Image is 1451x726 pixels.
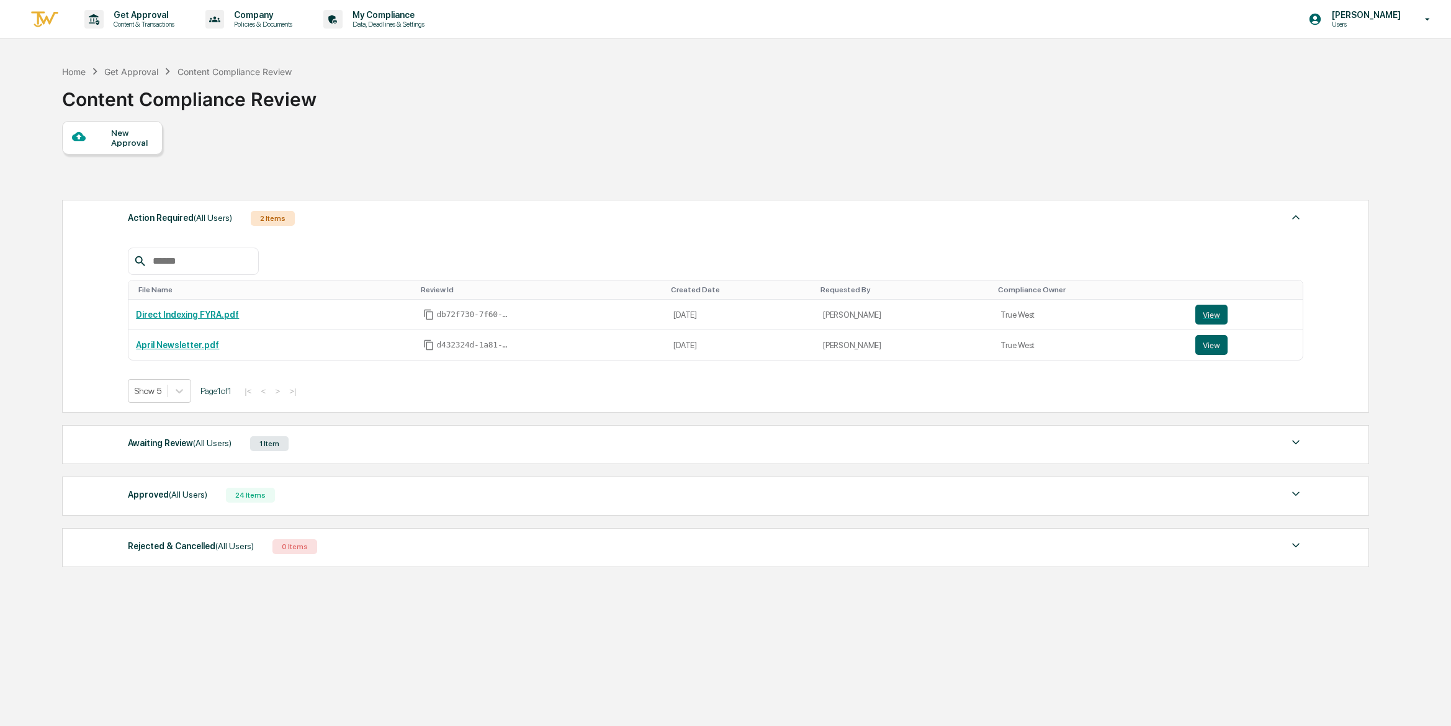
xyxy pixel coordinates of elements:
p: Data, Deadlines & Settings [343,20,431,29]
div: New Approval [111,128,153,148]
span: Copy Id [423,339,434,351]
div: Toggle SortBy [138,285,410,294]
p: Content & Transactions [104,20,181,29]
button: < [258,386,270,397]
span: (All Users) [193,438,231,448]
td: [PERSON_NAME] [815,300,993,330]
button: View [1195,305,1228,325]
img: logo [30,9,60,30]
img: caret [1288,210,1303,225]
div: Toggle SortBy [421,285,662,294]
td: [PERSON_NAME] [815,330,993,360]
div: Toggle SortBy [998,285,1183,294]
div: 0 Items [272,539,317,554]
button: View [1195,335,1228,355]
a: View [1195,335,1295,355]
td: [DATE] [666,330,815,360]
p: My Compliance [343,10,431,20]
p: Get Approval [104,10,181,20]
div: Toggle SortBy [1198,285,1298,294]
span: d432324d-1a81-4128-bd3a-a21f01366246 [437,340,511,350]
div: 2 Items [251,211,295,226]
img: caret [1288,486,1303,501]
div: Content Compliance Review [177,66,292,77]
a: Direct Indexing FYRA.pdf [136,310,239,320]
div: Toggle SortBy [671,285,811,294]
span: (All Users) [194,213,232,223]
p: Users [1322,20,1407,29]
div: Awaiting Review [128,435,231,451]
div: Get Approval [104,66,158,77]
span: (All Users) [215,541,254,551]
div: Toggle SortBy [820,285,988,294]
div: Action Required [128,210,232,226]
span: Copy Id [423,309,434,320]
span: Page 1 of 1 [200,386,231,396]
div: Rejected & Cancelled [128,538,254,554]
button: >| [285,386,300,397]
iframe: Open customer support [1411,685,1445,719]
img: caret [1288,538,1303,553]
div: 24 Items [226,488,275,503]
td: True West [993,300,1188,330]
div: 1 Item [250,436,289,451]
div: Approved [128,486,207,503]
button: |< [241,386,255,397]
td: True West [993,330,1188,360]
div: Home [62,66,86,77]
a: View [1195,305,1295,325]
img: caret [1288,435,1303,450]
span: db72f730-7f60-46c6-95bb-4318d53f200f [437,310,511,320]
a: April Newsletter.pdf [136,340,219,350]
p: [PERSON_NAME] [1322,10,1407,20]
p: Company [224,10,299,20]
p: Policies & Documents [224,20,299,29]
td: [DATE] [666,300,815,330]
span: (All Users) [169,490,207,500]
div: Content Compliance Review [62,78,317,110]
button: > [271,386,284,397]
